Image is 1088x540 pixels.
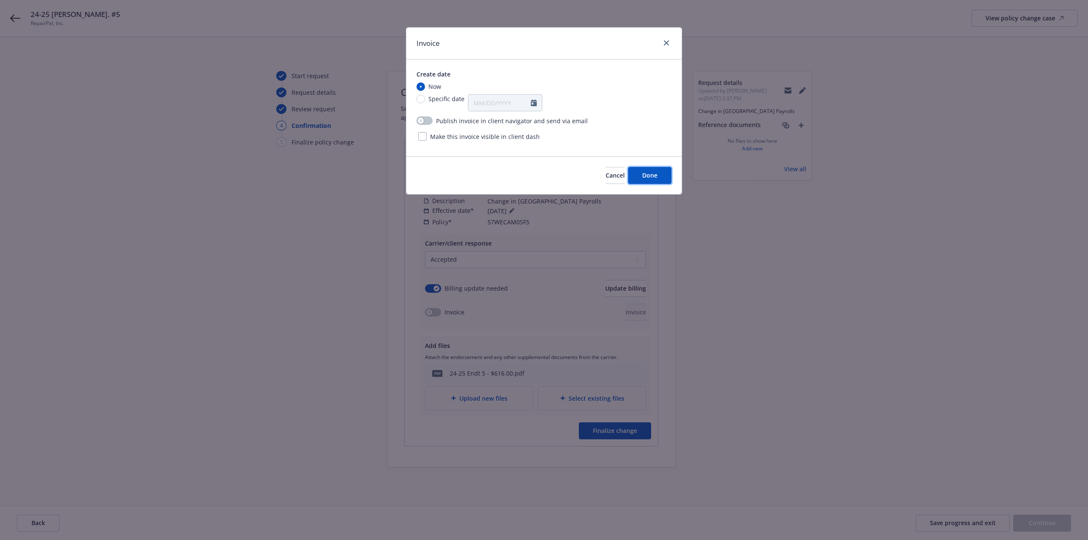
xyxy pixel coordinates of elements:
input: Specific date [416,95,425,103]
input: Now [416,82,425,91]
a: close [661,38,671,48]
span: Done [642,171,657,179]
span: Cancel [606,171,625,179]
svg: Calendar [531,99,537,106]
input: MM/DD/YYYY [468,95,531,111]
h1: Invoice [416,38,440,49]
button: Done [628,167,671,184]
span: Make this invoice visible in client dash [430,132,540,141]
span: Create date [416,70,450,78]
span: Specific date [428,94,465,103]
button: Cancel [606,167,625,184]
span: Publish invoice in client navigator and send via email [436,116,588,125]
span: Now [428,82,441,91]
